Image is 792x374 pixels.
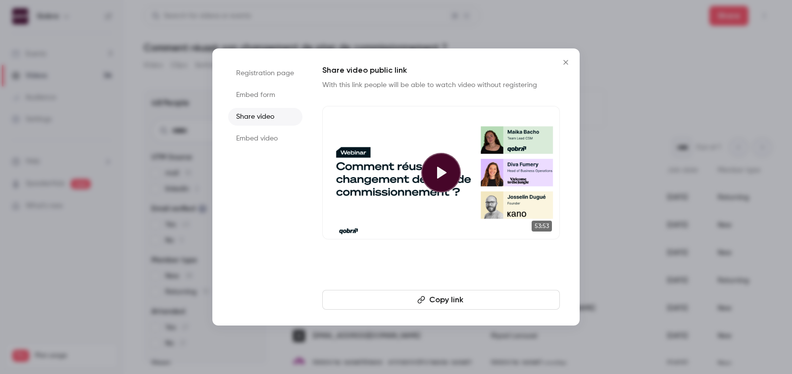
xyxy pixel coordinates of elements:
[532,221,552,232] span: 53:53
[228,130,302,147] li: Embed video
[228,108,302,126] li: Share video
[228,86,302,104] li: Embed form
[322,80,560,90] p: With this link people will be able to watch video without registering
[322,106,560,239] a: 53:53
[322,290,560,310] button: Copy link
[322,64,560,76] h1: Share video public link
[228,64,302,82] li: Registration page
[556,52,576,72] button: Close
